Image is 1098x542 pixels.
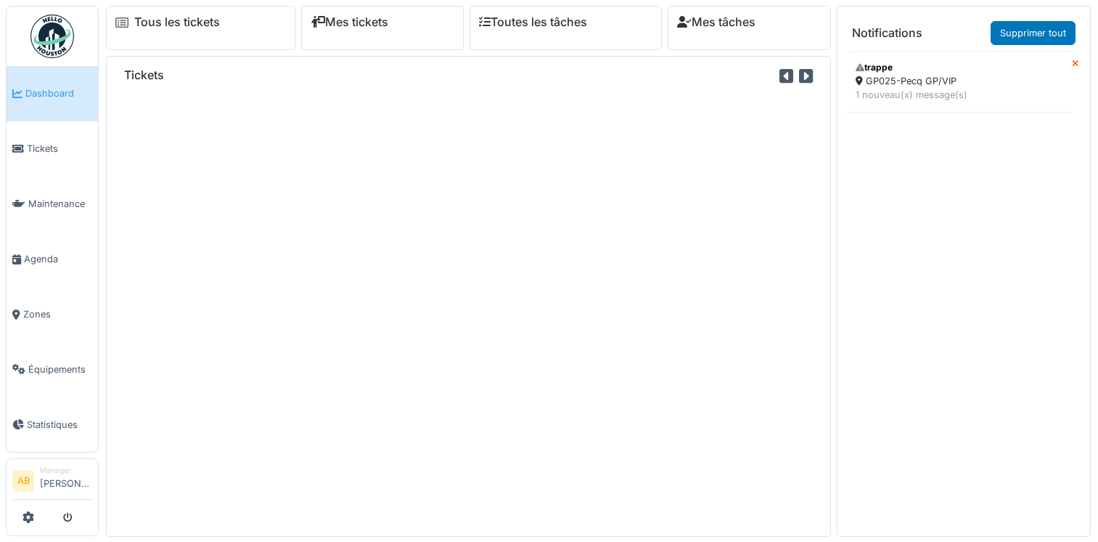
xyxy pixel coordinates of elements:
h6: Tickets [124,68,164,82]
a: Mes tickets [311,15,388,29]
a: Maintenance [7,177,98,232]
h6: Notifications [852,26,922,40]
div: GP025-Pecq GP/VIP [856,74,1062,88]
a: trappe GP025-Pecq GP/VIP 1 nouveau(x) message(s) [846,51,1072,112]
span: Maintenance [28,197,92,211]
a: Statistiques [7,397,98,452]
span: Dashboard [25,86,92,100]
div: trappe [856,61,1062,74]
a: Supprimer tout [991,21,1076,45]
span: Zones [23,307,92,321]
a: AB Manager[PERSON_NAME] [12,465,92,500]
span: Statistiques [27,418,92,432]
a: Dashboard [7,66,98,121]
div: 1 nouveau(x) message(s) [856,88,1062,102]
a: Mes tâches [677,15,755,29]
span: Tickets [27,142,92,155]
li: [PERSON_NAME] [40,465,92,496]
a: Équipements [7,341,98,397]
a: Zones [7,287,98,342]
a: Tous les tickets [134,15,220,29]
div: Manager [40,465,92,476]
span: Équipements [28,363,92,376]
a: Toutes les tâches [479,15,587,29]
li: AB [12,470,34,492]
a: Tickets [7,121,98,177]
img: Badge_color-CXgf-gQk.svg [30,15,74,58]
span: Agenda [24,252,92,266]
a: Agenda [7,232,98,287]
